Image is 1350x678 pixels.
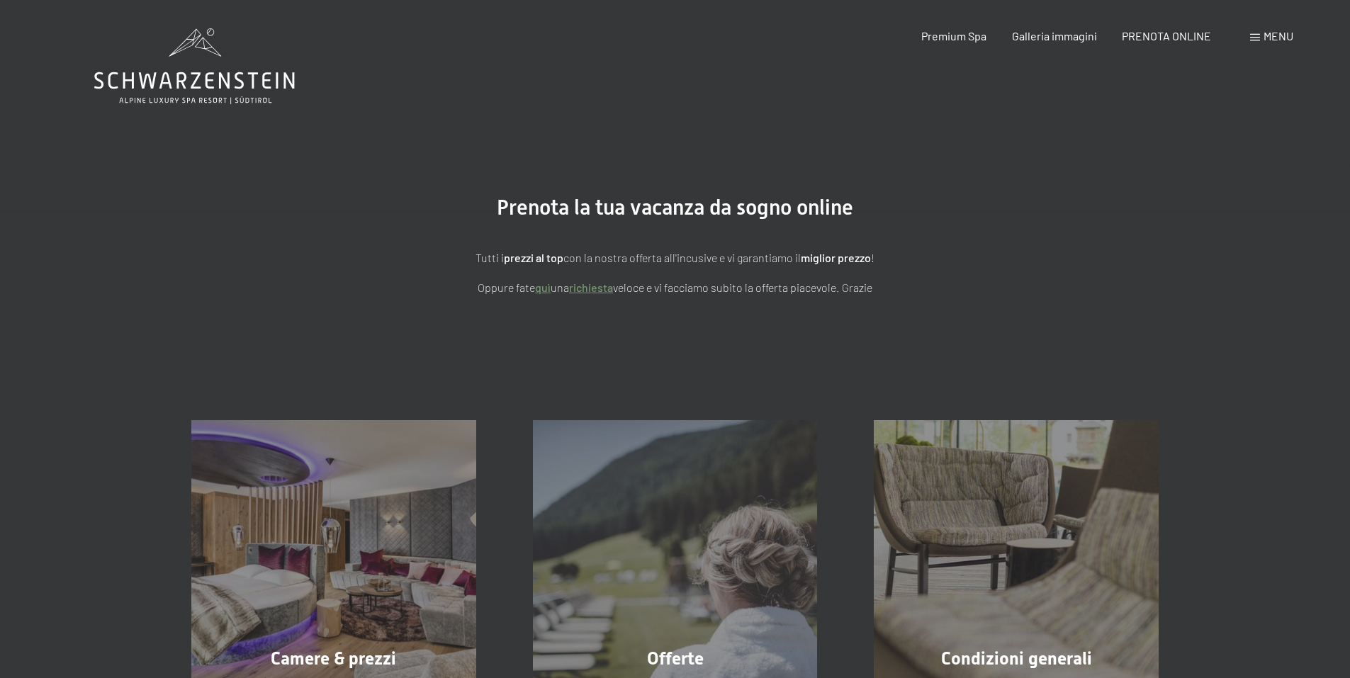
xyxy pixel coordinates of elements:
[321,278,1030,297] p: Oppure fate una veloce e vi facciamo subito la offerta piacevole. Grazie
[801,251,871,264] strong: miglior prezzo
[1122,29,1211,43] a: PRENOTA ONLINE
[921,29,986,43] a: Premium Spa
[321,249,1030,267] p: Tutti i con la nostra offerta all'incusive e vi garantiamo il !
[569,281,613,294] a: richiesta
[941,648,1092,669] span: Condizioni generali
[271,648,396,669] span: Camere & prezzi
[504,251,563,264] strong: prezzi al top
[1264,29,1293,43] span: Menu
[647,648,704,669] span: Offerte
[535,281,551,294] a: quì
[497,195,853,220] span: Prenota la tua vacanza da sogno online
[1012,29,1097,43] a: Galleria immagini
